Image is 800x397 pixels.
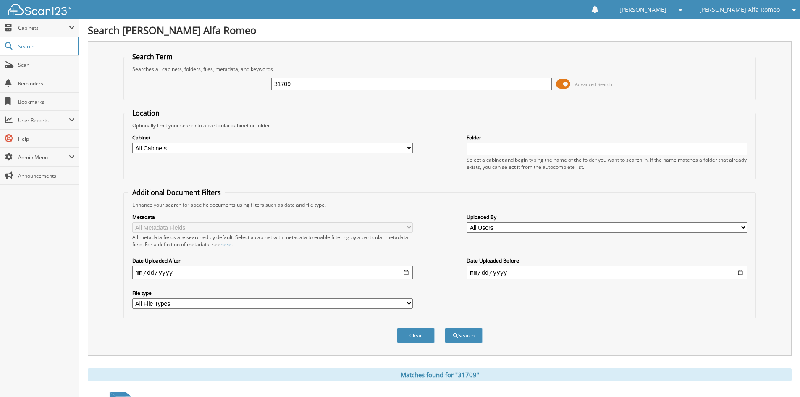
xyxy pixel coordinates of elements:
legend: Location [128,108,164,118]
label: File type [132,289,413,297]
button: Clear [397,328,435,343]
label: Cabinet [132,134,413,141]
div: Matches found for "31709" [88,368,792,381]
span: Search [18,43,73,50]
label: Date Uploaded Before [467,257,747,264]
span: Reminders [18,80,75,87]
label: Uploaded By [467,213,747,221]
input: start [132,266,413,279]
div: Select a cabinet and begin typing the name of the folder you want to search in. If the name match... [467,156,747,171]
span: Bookmarks [18,98,75,105]
div: Searches all cabinets, folders, files, metadata, and keywords [128,66,751,73]
input: end [467,266,747,279]
span: Cabinets [18,24,69,32]
span: Help [18,135,75,142]
button: Search [445,328,483,343]
div: Optionally limit your search to a particular cabinet or folder [128,122,751,129]
legend: Additional Document Filters [128,188,225,197]
span: [PERSON_NAME] Alfa Romeo [699,7,780,12]
span: Announcements [18,172,75,179]
span: [PERSON_NAME] [619,7,666,12]
label: Date Uploaded After [132,257,413,264]
div: Enhance your search for specific documents using filters such as date and file type. [128,201,751,208]
span: Admin Menu [18,154,69,161]
span: Scan [18,61,75,68]
a: here [220,241,231,248]
span: User Reports [18,117,69,124]
div: All metadata fields are searched by default. Select a cabinet with metadata to enable filtering b... [132,234,413,248]
h1: Search [PERSON_NAME] Alfa Romeo [88,23,792,37]
span: Advanced Search [575,81,612,87]
legend: Search Term [128,52,177,61]
img: scan123-logo-white.svg [8,4,71,15]
label: Metadata [132,213,413,221]
label: Folder [467,134,747,141]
